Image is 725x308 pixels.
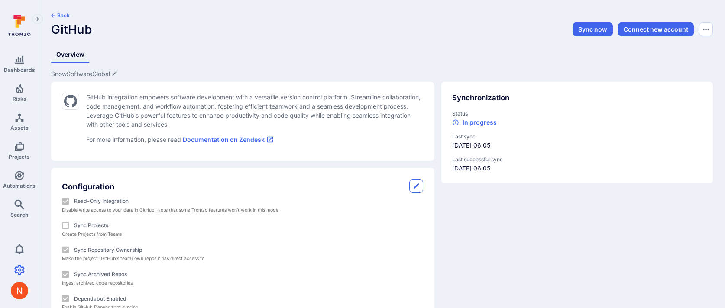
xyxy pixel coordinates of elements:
[452,133,702,141] span: Last sync
[618,22,694,36] button: Connect new account
[10,125,29,131] span: Assets
[452,133,702,150] div: [DATE] 06:05
[35,16,41,23] i: Expand navigation menu
[51,12,70,19] button: Back
[74,295,126,303] label: Dependabot Enabled
[4,67,35,73] span: Dashboards
[86,135,423,144] p: For more information, please read
[452,119,497,126] div: In progress
[86,93,423,129] p: GitHub integration empowers software development with a versatile version control platform. Strea...
[51,70,117,78] span: Edit description
[62,206,423,214] p: Disable write access to your data in GitHub. Note that some Tromzo features won't work in this mode
[11,282,28,299] div: Neeren Patki
[74,221,108,229] label: Sync Projects
[9,154,30,160] span: Projects
[11,282,28,299] img: ACg8ocIprwjrgDQnDsNSk9Ghn5p5-B8DpAKWoJ5Gi9syOE4K59tr4Q=s96-c
[62,279,423,287] p: Ingest archived code repositories
[62,181,114,192] h2: Configuration
[452,156,702,164] span: Last successful sync
[452,156,702,173] div: [DATE] 06:05
[3,183,36,189] span: Automations
[573,22,613,36] button: Sync now
[51,22,92,37] span: GitHub
[32,14,43,24] button: Expand navigation menu
[62,231,423,238] p: Create Projects from Teams
[10,212,28,218] span: Search
[51,47,90,63] a: Overview
[62,255,423,262] p: Make the project (GitHub's team) own repos it has direct access to
[452,110,702,118] span: Status
[74,197,129,205] label: Read-only integration
[13,96,26,102] span: Risks
[51,47,713,63] div: Integrations tabs
[183,136,274,143] a: Documentation on Zendesk
[699,22,713,36] button: Options menu
[74,270,127,278] label: Sync Archived Repos
[452,110,702,127] div: status
[452,93,702,104] div: Synchronization
[74,246,142,254] label: Sync repository ownership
